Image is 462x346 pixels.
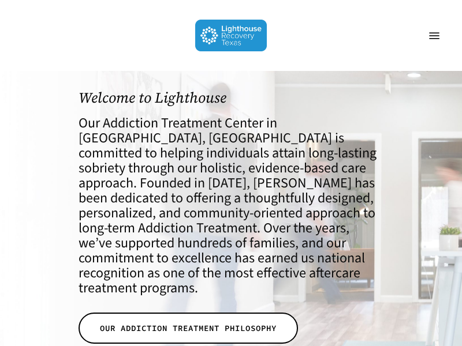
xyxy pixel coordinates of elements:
[100,322,277,334] span: OUR ADDICTION TREATMENT PHILOSOPHY
[195,20,267,51] img: Lighthouse Recovery Texas
[79,89,383,106] h1: Welcome to Lighthouse
[423,30,446,42] a: Navigation Menu
[79,116,383,296] h4: Our Addiction Treatment Center in [GEOGRAPHIC_DATA], [GEOGRAPHIC_DATA] is committed to helping in...
[79,313,298,344] a: OUR ADDICTION TREATMENT PHILOSOPHY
